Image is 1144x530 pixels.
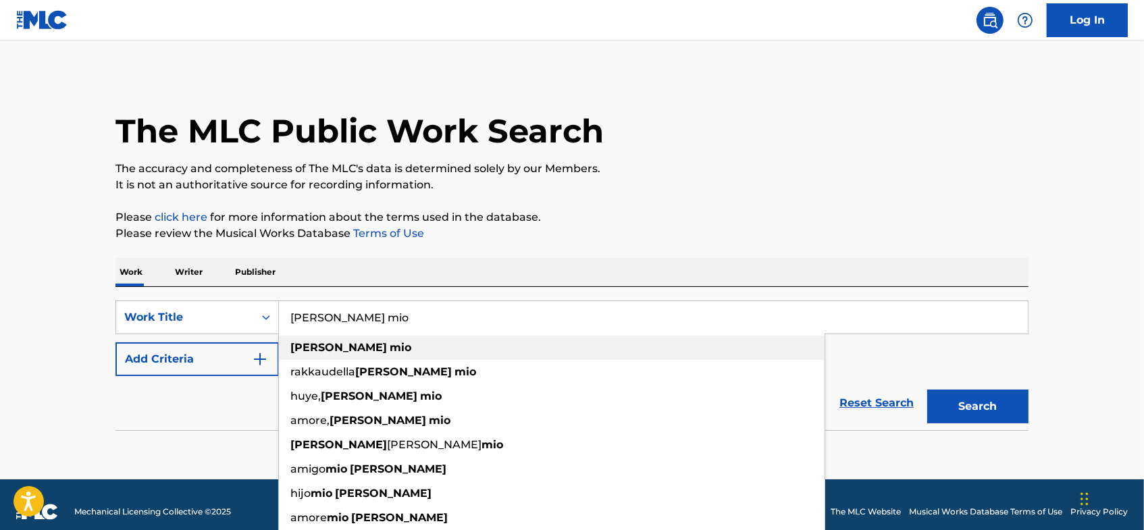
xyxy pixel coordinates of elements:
span: amore [290,511,327,524]
img: MLC Logo [16,10,68,30]
iframe: Chat Widget [1076,465,1144,530]
span: hijo [290,487,311,500]
a: Public Search [977,7,1004,34]
strong: mio [420,390,442,402]
a: Reset Search [833,388,920,418]
div: Help [1012,7,1039,34]
p: Publisher [231,258,280,286]
strong: mio [326,462,347,475]
p: The accuracy and completeness of The MLC's data is determined solely by our Members. [115,161,1029,177]
strong: [PERSON_NAME] [330,414,426,427]
strong: mio [327,511,348,524]
span: Mechanical Licensing Collective © 2025 [74,506,231,518]
a: click here [155,211,207,223]
span: [PERSON_NAME] [387,438,482,451]
strong: [PERSON_NAME] [290,341,387,354]
a: The MLC Website [831,506,901,518]
strong: mio [390,341,411,354]
strong: mio [454,365,476,378]
strong: mio [482,438,503,451]
p: Please for more information about the terms used in the database. [115,209,1029,226]
img: search [982,12,998,28]
strong: [PERSON_NAME] [351,511,448,524]
strong: mio [429,414,450,427]
span: amigo [290,462,326,475]
div: Work Title [124,309,246,325]
p: Writer [171,258,207,286]
img: 9d2ae6d4665cec9f34b9.svg [252,351,268,367]
img: logo [16,504,58,520]
h1: The MLC Public Work Search [115,111,604,151]
p: Please review the Musical Works Database [115,226,1029,242]
strong: [PERSON_NAME] [335,487,432,500]
strong: [PERSON_NAME] [290,438,387,451]
button: Search [927,390,1029,423]
form: Search Form [115,300,1029,430]
span: rakkaudella [290,365,355,378]
a: Privacy Policy [1070,506,1128,518]
button: Add Criteria [115,342,279,376]
span: amore, [290,414,330,427]
strong: mio [311,487,332,500]
div: Widget de chat [1076,465,1144,530]
strong: [PERSON_NAME] [355,365,452,378]
a: Log In [1047,3,1128,37]
strong: [PERSON_NAME] [350,462,446,475]
p: Work [115,258,147,286]
strong: [PERSON_NAME] [321,390,417,402]
span: huye, [290,390,321,402]
img: help [1017,12,1033,28]
div: Arrastrar [1081,479,1089,519]
p: It is not an authoritative source for recording information. [115,177,1029,193]
a: Terms of Use [350,227,424,240]
a: Musical Works Database Terms of Use [909,506,1062,518]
